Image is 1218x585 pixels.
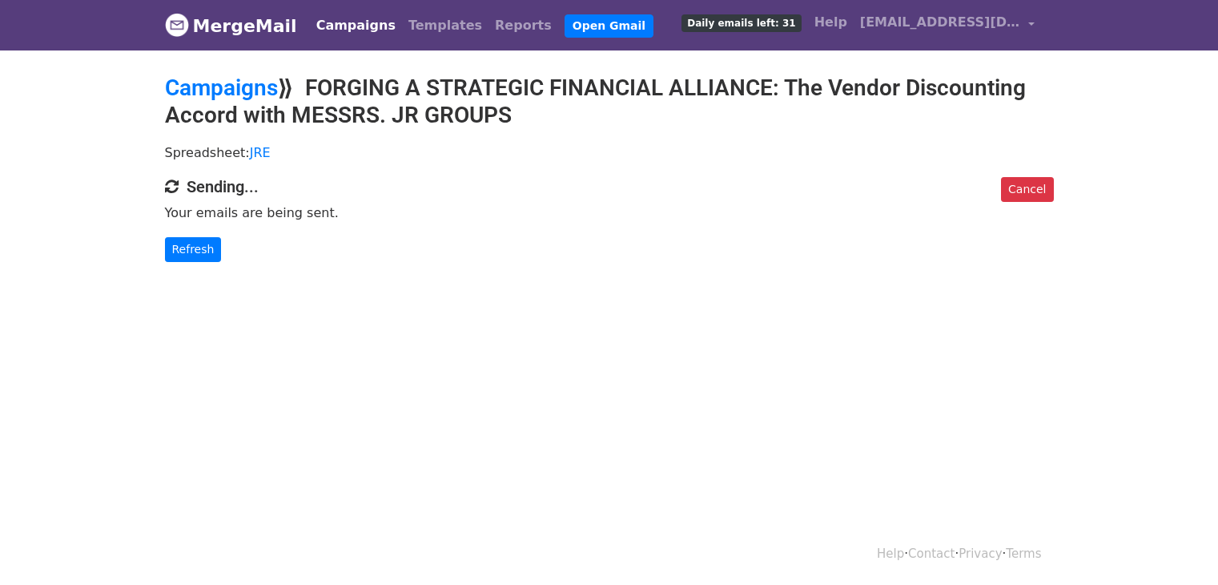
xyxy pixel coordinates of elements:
a: Templates [402,10,488,42]
a: Daily emails left: 31 [675,6,807,38]
a: Help [877,547,904,561]
a: Terms [1006,547,1041,561]
p: Spreadsheet: [165,144,1054,161]
a: Privacy [959,547,1002,561]
a: Cancel [1001,177,1053,202]
a: Refresh [165,237,222,262]
a: Reports [488,10,558,42]
a: MergeMail [165,9,297,42]
a: Campaigns [310,10,402,42]
h4: Sending... [165,177,1054,196]
img: MergeMail logo [165,13,189,37]
span: [EMAIL_ADDRESS][DOMAIN_NAME] [860,13,1020,32]
a: Help [808,6,854,38]
span: Daily emails left: 31 [681,14,801,32]
a: JRE [250,145,271,160]
a: [EMAIL_ADDRESS][DOMAIN_NAME] [854,6,1041,44]
a: Contact [908,547,955,561]
h2: ⟫ FORGING A STRATEGIC FINANCIAL ALLIANCE: The Vendor Discounting Accord with MESSRS. JR GROUPS [165,75,1054,128]
a: Open Gmail [565,14,653,38]
a: Campaigns [165,75,278,101]
p: Your emails are being sent. [165,204,1054,221]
